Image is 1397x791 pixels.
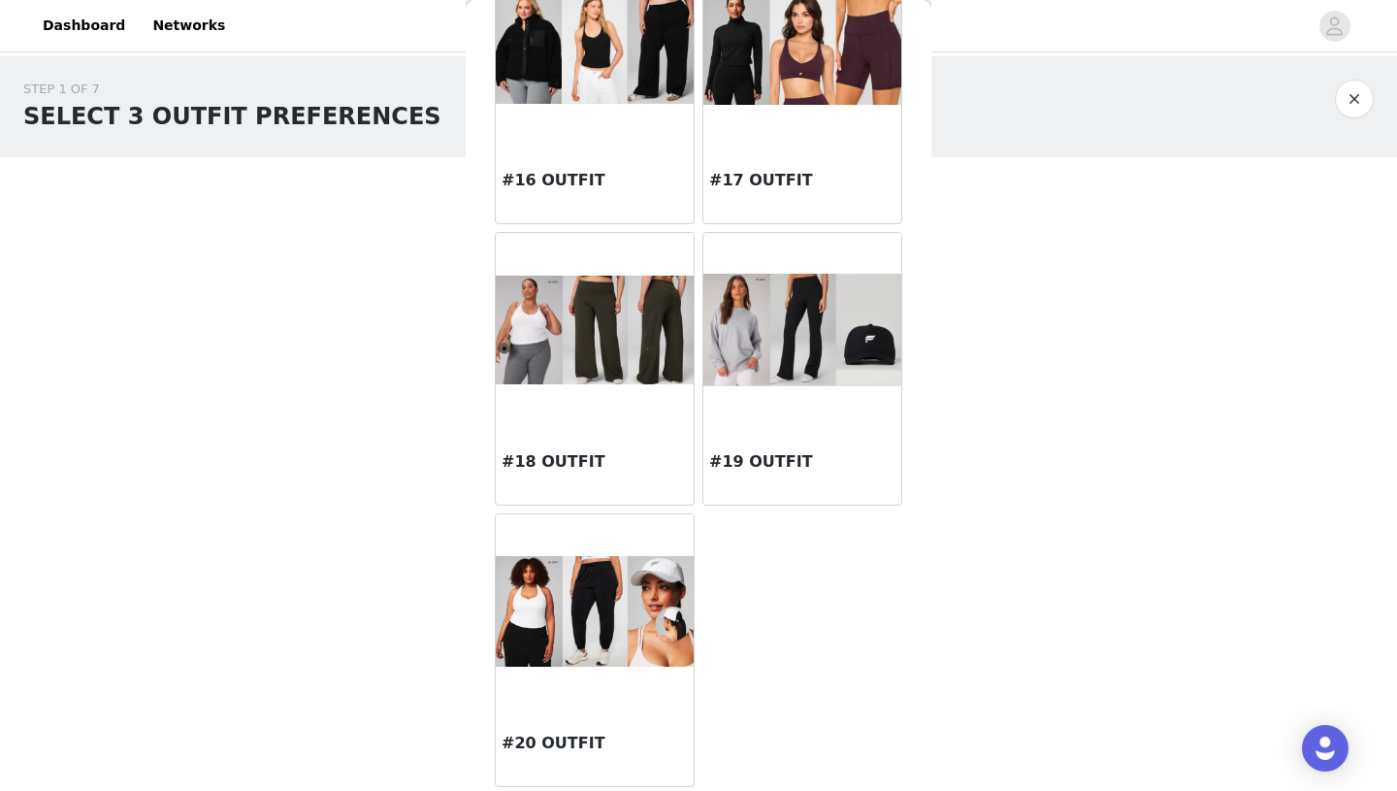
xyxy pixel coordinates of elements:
[1302,725,1348,772] div: Open Intercom Messenger
[709,450,895,474] h3: #19 OUTFIT
[1325,11,1344,42] div: avatar
[703,274,901,386] img: #19 OUTFIT
[709,169,895,192] h3: #17 OUTFIT
[141,4,237,48] a: Networks
[502,450,688,474] h3: #18 OUTFIT
[496,556,694,668] img: #20 OUTFIT
[23,80,441,99] div: STEP 1 OF 7
[502,732,688,755] h3: #20 OUTFIT
[496,276,694,385] img: #18 OUTFIT
[23,99,441,134] h1: SELECT 3 OUTFIT PREFERENCES
[502,169,688,192] h3: #16 OUTFIT
[31,4,137,48] a: Dashboard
